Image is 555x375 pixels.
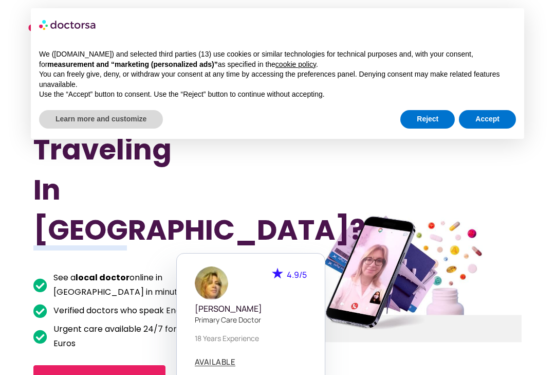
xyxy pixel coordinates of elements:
[195,304,307,314] h5: [PERSON_NAME]
[275,60,316,68] a: cookie policy
[51,271,241,299] span: See a online in [GEOGRAPHIC_DATA] in minutes
[459,110,516,129] button: Accept
[195,314,307,325] p: Primary care doctor
[195,333,307,344] p: 18 years experience
[51,303,194,318] span: Verified doctors who speak English
[195,358,236,366] a: AVAILABLE
[39,49,516,69] p: We ([DOMAIN_NAME]) and selected third parties (13) use cookies or similar technologies for techni...
[400,110,455,129] button: Reject
[39,90,516,100] p: Use the “Accept” button to consent. Use the “Reject” button to continue without accepting.
[33,49,241,250] h1: Got Sick While Traveling In [GEOGRAPHIC_DATA]?
[39,110,163,129] button: Learn more and customize
[76,272,129,283] b: local doctor
[39,16,97,33] img: logo
[47,60,217,68] strong: measurement and “marketing (personalized ads)”
[287,269,307,280] span: 4.9/5
[39,69,516,90] p: You can freely give, deny, or withdraw your consent at any time by accessing the preferences pane...
[51,322,241,351] span: Urgent care available 24/7 for as low as 20 Euros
